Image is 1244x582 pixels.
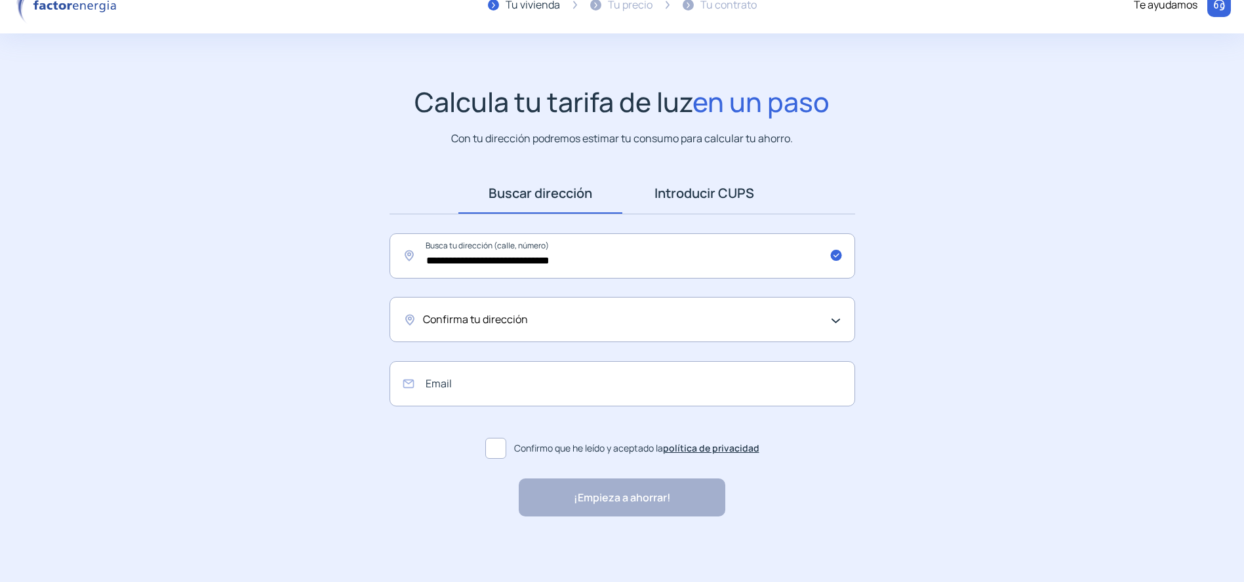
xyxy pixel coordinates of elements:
[414,86,830,118] h1: Calcula tu tarifa de luz
[663,442,759,454] a: política de privacidad
[514,441,759,456] span: Confirmo que he leído y aceptado la
[692,83,830,120] span: en un paso
[451,130,793,147] p: Con tu dirección podremos estimar tu consumo para calcular tu ahorro.
[458,173,622,214] a: Buscar dirección
[423,311,528,328] span: Confirma tu dirección
[622,173,786,214] a: Introducir CUPS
